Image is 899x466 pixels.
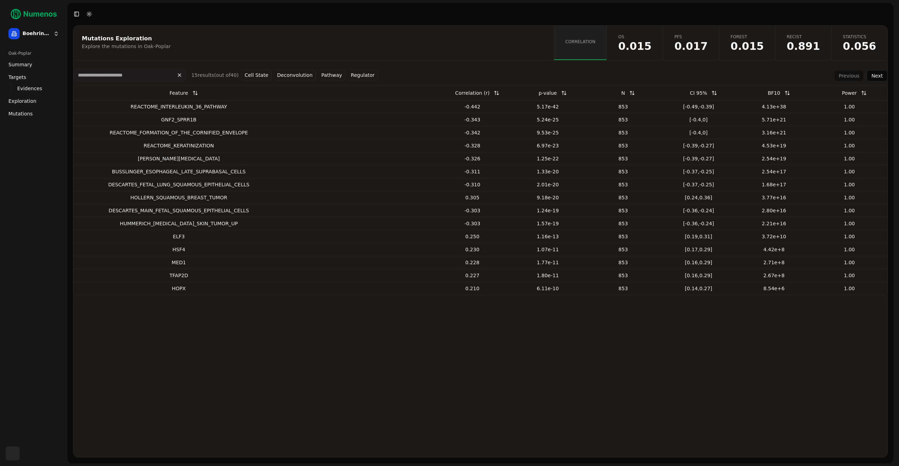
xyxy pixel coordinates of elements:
[775,26,831,60] a: Recist0.891
[664,272,734,279] div: [ 0.16 , 0.29 ]
[191,72,214,78] span: 15 result s
[513,103,583,110] div: 5.17e-42
[814,272,884,279] div: 1.00
[554,26,607,60] a: Correlation
[588,272,658,279] div: 853
[513,259,583,266] div: 1.77e-11
[77,103,281,110] div: REACTOME_INTERLEUKIN_36_PATHWAY
[17,85,42,92] span: Evidences
[6,108,62,119] a: Mutations
[438,272,507,279] div: 0.227
[664,103,734,110] div: [ -0.49 , -0.39 ]
[814,285,884,292] div: 1.00
[739,155,809,162] div: 2.54e+19
[513,194,583,201] div: 9.18e-20
[739,246,809,253] div: 4.42e+8
[6,48,62,59] div: Oak-Poplar
[6,95,62,107] a: Exploration
[588,194,658,201] div: 853
[72,9,81,19] button: Toggle Sidebar
[739,142,809,149] div: 4.53e+19
[319,70,345,80] button: Pathway
[438,155,507,162] div: -0.326
[84,9,94,19] button: Toggle Dark Mode
[588,142,658,149] div: 853
[739,285,809,292] div: 8.54e+6
[814,142,884,149] div: 1.00
[787,34,820,40] span: Recist
[438,142,507,149] div: -0.328
[455,87,490,99] div: Correlation (r)
[588,155,658,162] div: 853
[14,84,53,93] a: Evidences
[588,220,658,227] div: 853
[739,194,809,201] div: 3.77e+16
[814,116,884,123] div: 1.00
[814,259,884,266] div: 1.00
[814,103,884,110] div: 1.00
[588,285,658,292] div: 853
[814,168,884,175] div: 1.00
[513,285,583,292] div: 6.11e-10
[565,39,596,45] span: Correlation
[77,207,281,214] div: DESCARTES_MAIN_FETAL_SQUAMOUS_EPITHELIAL_CELLS
[77,181,281,188] div: DESCARTES_FETAL_LUNG_SQUAMOUS_EPITHELIAL_CELLS
[664,285,734,292] div: [ 0.14 , 0.27 ]
[438,168,507,175] div: -0.311
[739,259,809,266] div: 2.71e+8
[814,129,884,136] div: 1.00
[539,87,557,99] div: p-value
[664,194,734,201] div: [ 0.24 , 0.36 ]
[842,87,857,99] div: Power
[513,220,583,227] div: 1.57e-19
[513,116,583,123] div: 5.24e-25
[664,220,734,227] div: [ -0.36 , -0.24 ]
[513,142,583,149] div: 6.97e-23
[719,26,775,60] a: Forest0.015
[664,259,734,266] div: [ 0.16 , 0.29 ]
[588,181,658,188] div: 853
[513,272,583,279] div: 1.80e-11
[513,233,583,240] div: 1.16e-13
[664,233,734,240] div: [ 0.19 , 0.31 ]
[8,110,33,117] span: Mutations
[664,129,734,136] div: [ -0.4 , 0 ]
[513,181,583,188] div: 2.01e-20
[588,103,658,110] div: 853
[513,207,583,214] div: 1.24e-19
[618,34,651,40] span: OS
[787,41,820,52] span: 0.891237638255258
[77,168,281,175] div: BUSSLINGER_ESOPHAGEAL_LATE_SUPRABASAL_CELLS
[739,233,809,240] div: 3.72e+10
[814,181,884,188] div: 1.00
[730,34,764,40] span: Forest
[588,259,658,266] div: 853
[6,6,62,22] img: Numenos
[588,168,658,175] div: 853
[82,43,543,50] div: Explore the mutations in Oak-Poplar
[588,233,658,240] div: 853
[77,285,281,292] div: HOPX
[170,87,188,99] div: Feature
[674,41,708,52] span: 0.0167374771787877
[438,220,507,227] div: -0.303
[82,36,543,41] div: Mutations Exploration
[843,34,876,40] span: Statistics
[588,129,658,136] div: 853
[77,194,281,201] div: HOLLERN_SQUAMOUS_BREAST_TUMOR
[739,103,809,110] div: 4.13e+38
[814,155,884,162] div: 1.00
[588,246,658,253] div: 853
[664,142,734,149] div: [ -0.39 , -0.27 ]
[77,233,281,240] div: ELF3
[348,70,378,80] button: Regulator
[814,233,884,240] div: 1.00
[663,26,719,60] a: PFS0.017
[77,246,281,253] div: HSF4
[739,272,809,279] div: 2.67e+8
[664,116,734,123] div: [ -0.4 , 0 ]
[768,87,780,99] div: BF10
[8,98,37,105] span: Exploration
[621,87,625,99] div: N
[438,285,507,292] div: 0.210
